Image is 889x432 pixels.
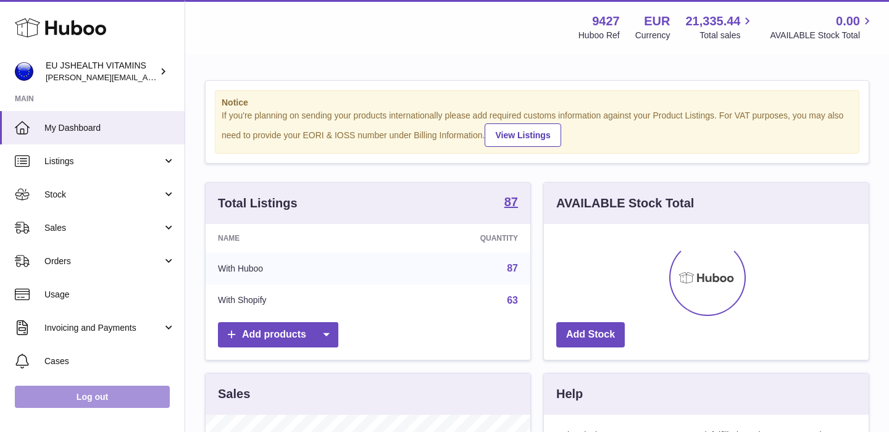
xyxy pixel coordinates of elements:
td: With Huboo [206,252,381,285]
span: AVAILABLE Stock Total [770,30,874,41]
span: Listings [44,156,162,167]
a: Log out [15,386,170,408]
div: Currency [635,30,670,41]
strong: EUR [644,13,670,30]
strong: Notice [222,97,853,109]
a: Add Stock [556,322,625,347]
a: Add products [218,322,338,347]
span: Usage [44,289,175,301]
span: Sales [44,222,162,234]
h3: Help [556,386,583,402]
a: 63 [507,295,518,305]
strong: 87 [504,196,518,208]
span: 0.00 [836,13,860,30]
img: laura@jessicasepel.com [15,62,33,81]
h3: AVAILABLE Stock Total [556,195,694,212]
th: Name [206,224,381,252]
h3: Sales [218,386,250,402]
div: If you're planning on sending your products internationally please add required customs informati... [222,110,853,147]
strong: 9427 [592,13,620,30]
a: 21,335.44 Total sales [685,13,754,41]
h3: Total Listings [218,195,298,212]
a: 87 [507,263,518,273]
span: Cases [44,355,175,367]
span: My Dashboard [44,122,175,134]
div: Huboo Ref [578,30,620,41]
a: 87 [504,196,518,210]
a: View Listings [485,123,561,147]
div: EU JSHEALTH VITAMINS [46,60,157,83]
td: With Shopify [206,285,381,317]
th: Quantity [381,224,530,252]
span: [PERSON_NAME][EMAIL_ADDRESS][DOMAIN_NAME] [46,72,248,82]
span: Orders [44,255,162,267]
a: 0.00 AVAILABLE Stock Total [770,13,874,41]
span: Stock [44,189,162,201]
span: Invoicing and Payments [44,322,162,334]
span: Total sales [699,30,754,41]
span: 21,335.44 [685,13,740,30]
